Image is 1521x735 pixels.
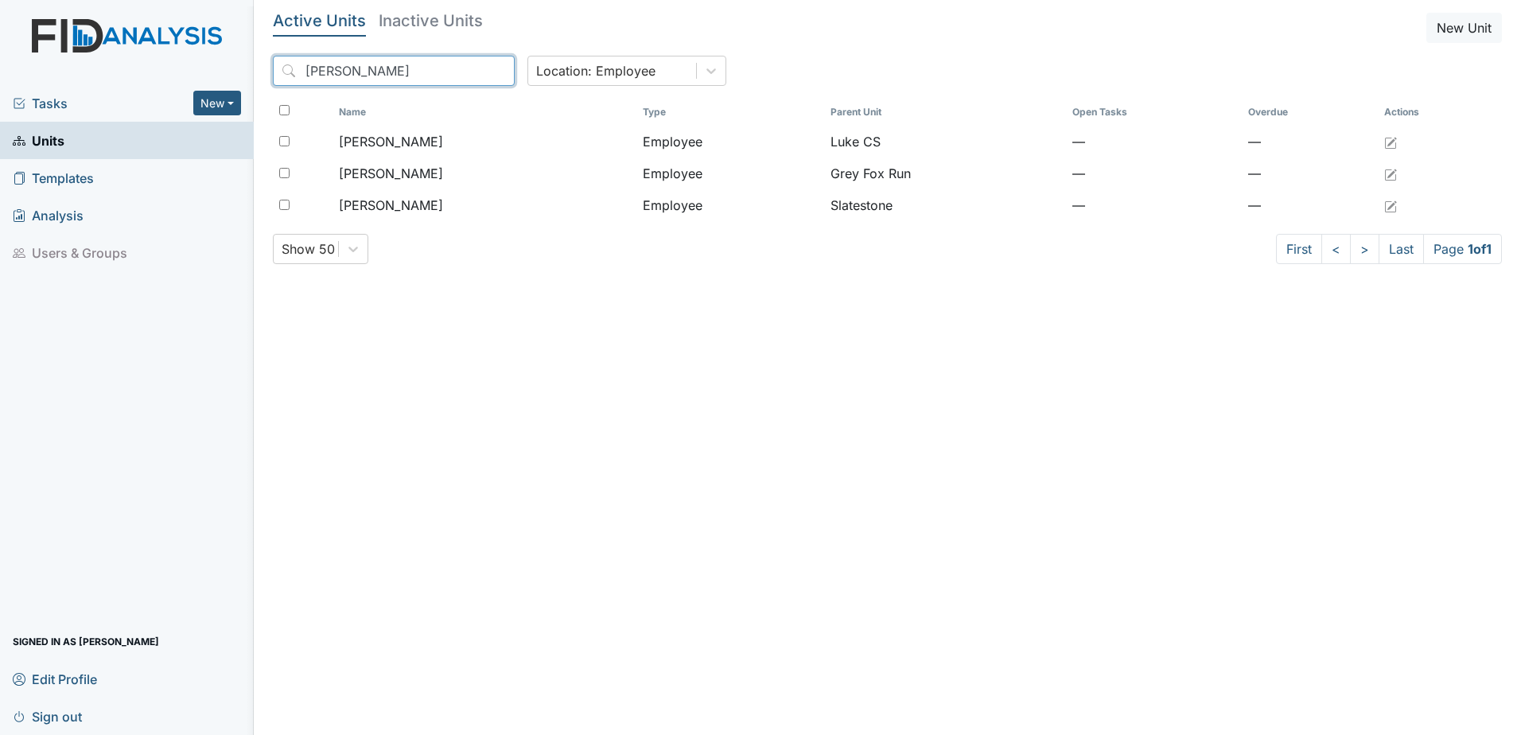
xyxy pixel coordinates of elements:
[636,99,824,126] th: Toggle SortBy
[1242,99,1378,126] th: Toggle SortBy
[13,94,193,113] a: Tasks
[273,56,515,86] input: Search...
[824,189,1066,221] td: Slatestone
[1276,234,1502,264] nav: task-pagination
[536,61,655,80] div: Location: Employee
[13,629,159,654] span: Signed in as [PERSON_NAME]
[193,91,241,115] button: New
[282,239,335,259] div: Show 50
[13,667,97,691] span: Edit Profile
[1066,126,1242,157] td: —
[824,126,1066,157] td: Luke CS
[1423,234,1502,264] span: Page
[1426,13,1502,43] button: New Unit
[13,165,94,190] span: Templates
[379,13,483,29] h5: Inactive Units
[1242,126,1378,157] td: —
[1066,189,1242,221] td: —
[1384,164,1397,183] a: Edit
[1468,241,1492,257] strong: 1 of 1
[636,189,824,221] td: Employee
[273,13,366,29] h5: Active Units
[1276,234,1322,264] a: First
[13,704,82,729] span: Sign out
[824,99,1066,126] th: Toggle SortBy
[1321,234,1351,264] a: <
[339,196,443,215] span: [PERSON_NAME]
[636,126,824,157] td: Employee
[333,99,636,126] th: Toggle SortBy
[1242,157,1378,189] td: —
[13,203,84,227] span: Analysis
[824,157,1066,189] td: Grey Fox Run
[636,157,824,189] td: Employee
[1350,234,1379,264] a: >
[13,128,64,153] span: Units
[279,105,290,115] input: Toggle All Rows Selected
[339,132,443,151] span: [PERSON_NAME]
[1378,99,1457,126] th: Actions
[339,164,443,183] span: [PERSON_NAME]
[1066,157,1242,189] td: —
[1379,234,1424,264] a: Last
[1242,189,1378,221] td: —
[1384,196,1397,215] a: Edit
[1384,132,1397,151] a: Edit
[1066,99,1242,126] th: Toggle SortBy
